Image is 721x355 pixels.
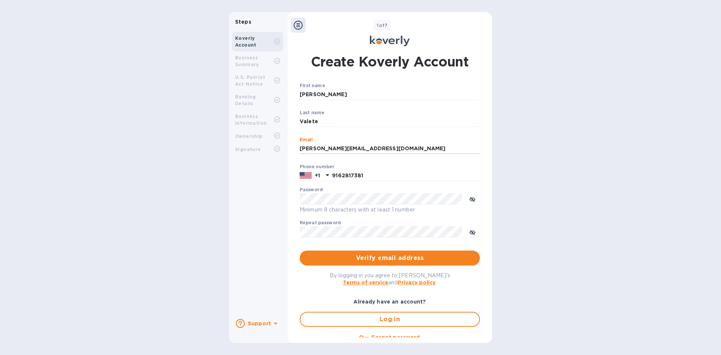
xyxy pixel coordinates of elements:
[306,315,473,324] span: Log in
[398,279,436,286] a: Privacy policy
[300,188,323,192] label: Password
[235,35,256,48] b: Koverly Account
[377,23,388,28] b: of 7
[235,133,262,139] b: Ownership
[377,23,379,28] span: 1
[300,165,334,169] label: Phone number
[300,312,480,327] button: Log in
[465,224,480,239] button: toggle password visibility
[306,254,474,263] span: Verify email address
[300,89,480,100] input: Enter your first name
[235,19,251,25] b: Steps
[235,113,267,126] b: Business Information
[300,137,313,142] label: Email
[235,55,259,67] b: Business Summary
[315,172,320,179] p: +1
[300,251,480,266] button: Verify email address
[465,191,480,206] button: toggle password visibility
[353,299,426,305] b: Already have an account?
[235,94,256,106] b: Banking Details
[343,279,388,286] a: Terms of service
[311,52,469,71] h1: Create Koverly Account
[300,110,324,115] label: Last name
[300,171,312,180] img: US
[330,272,450,286] span: By logging in you agree to [PERSON_NAME]'s and .
[371,334,420,340] u: Forgot password
[235,74,265,87] b: U.S. Patriot Act Notice
[235,147,261,152] b: Signature
[300,84,325,88] label: First name
[300,205,480,214] p: Minimum 8 characters with at least 1 number
[248,320,271,326] b: Support
[300,221,341,225] label: Repeat password
[300,116,480,127] input: Enter your last name
[300,143,480,154] input: Email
